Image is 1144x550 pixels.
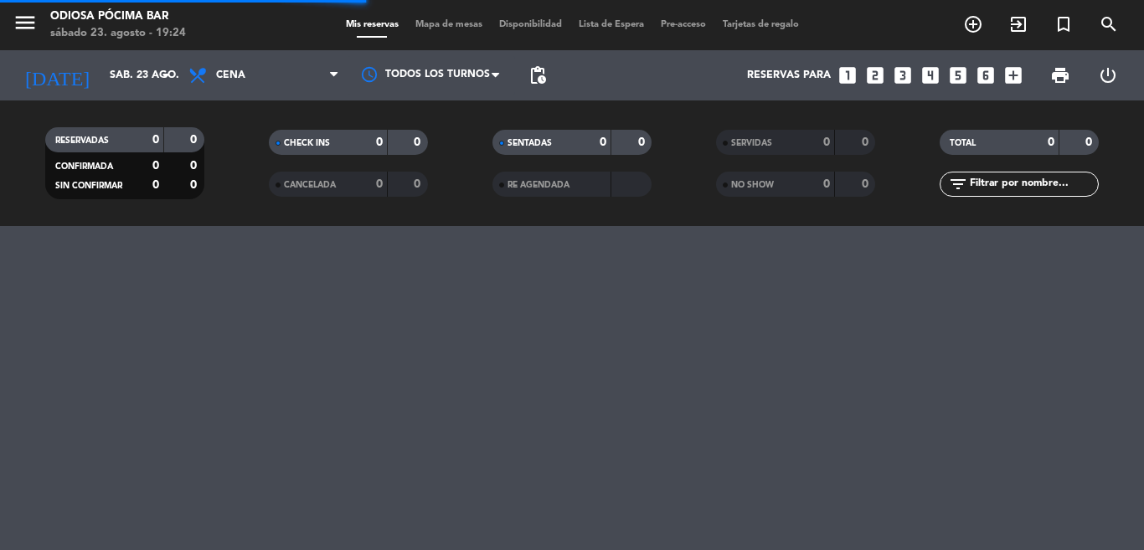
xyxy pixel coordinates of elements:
i: turned_in_not [1054,14,1074,34]
span: Disponibilidad [491,20,570,29]
strong: 0 [376,136,383,148]
strong: 0 [414,178,424,190]
button: menu [13,10,38,41]
strong: 0 [862,178,872,190]
i: add_circle_outline [963,14,983,34]
span: SIN CONFIRMAR [55,182,122,190]
strong: 0 [862,136,872,148]
input: Filtrar por nombre... [968,175,1098,193]
i: power_settings_new [1098,65,1118,85]
strong: 0 [1048,136,1054,148]
span: pending_actions [528,65,548,85]
i: [DATE] [13,57,101,94]
span: CANCELADA [284,181,336,189]
strong: 0 [152,160,159,172]
strong: 0 [600,136,606,148]
strong: 0 [190,134,200,146]
i: exit_to_app [1008,14,1028,34]
i: menu [13,10,38,35]
div: sábado 23. agosto - 19:24 [50,25,186,42]
strong: 0 [823,136,830,148]
strong: 0 [823,178,830,190]
strong: 0 [190,179,200,191]
strong: 0 [152,179,159,191]
span: Reservas para [747,69,831,81]
i: add_box [1002,64,1024,86]
span: Tarjetas de regalo [714,20,807,29]
i: looks_5 [947,64,969,86]
span: Lista de Espera [570,20,652,29]
span: CONFIRMADA [55,162,113,171]
i: looks_one [837,64,858,86]
span: RESERVADAS [55,136,109,145]
span: SERVIDAS [731,139,772,147]
i: search [1099,14,1119,34]
strong: 0 [414,136,424,148]
strong: 0 [638,136,648,148]
strong: 0 [190,160,200,172]
span: SENTADAS [508,139,552,147]
strong: 0 [152,134,159,146]
i: looks_6 [975,64,997,86]
span: TOTAL [950,139,976,147]
i: filter_list [948,174,968,194]
div: Odiosa Pócima Bar [50,8,186,25]
span: Mapa de mesas [407,20,491,29]
span: Pre-acceso [652,20,714,29]
span: print [1050,65,1070,85]
i: looks_two [864,64,886,86]
div: LOG OUT [1084,50,1131,100]
i: looks_4 [920,64,941,86]
span: NO SHOW [731,181,774,189]
strong: 0 [1085,136,1095,148]
span: CHECK INS [284,139,330,147]
i: looks_3 [892,64,914,86]
strong: 0 [376,178,383,190]
i: arrow_drop_down [156,65,176,85]
span: RE AGENDADA [508,181,569,189]
span: Mis reservas [338,20,407,29]
span: Cena [216,69,245,81]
